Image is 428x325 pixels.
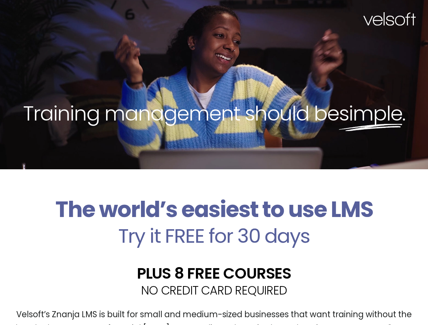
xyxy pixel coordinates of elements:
h2: Training management should be . [12,100,416,127]
h2: The world’s easiest to use LMS [5,196,423,223]
span: simple [339,99,402,128]
h2: PLUS 8 FREE COURSES [5,266,423,281]
h2: Try it FREE for 30 days [5,226,423,246]
h2: NO CREDIT CARD REQUIRED [5,284,423,296]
